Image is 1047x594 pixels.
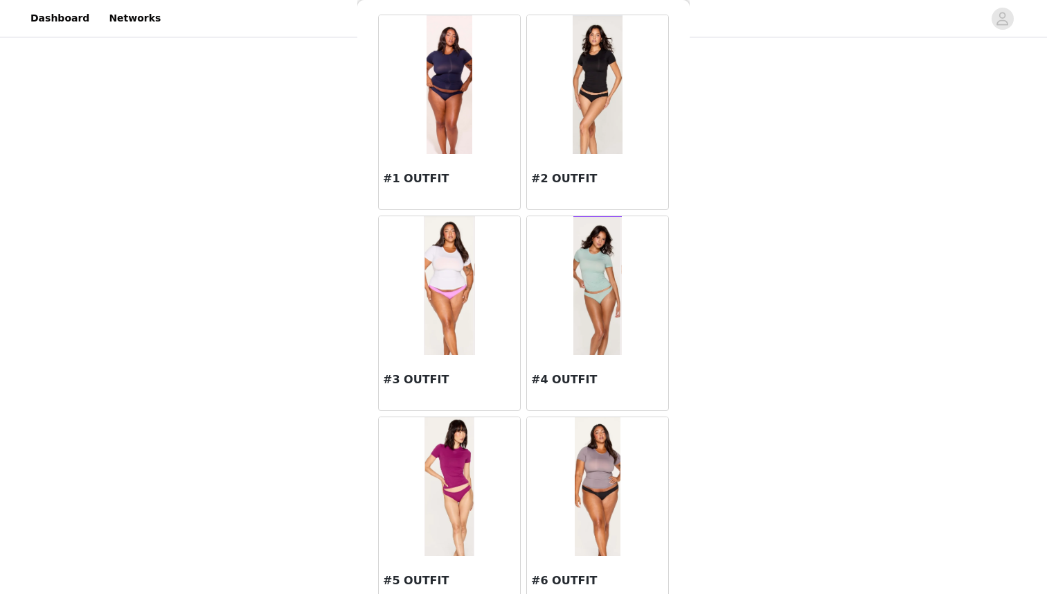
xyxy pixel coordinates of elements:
h3: #4 OUTFIT [531,372,664,388]
img: #2 OUTFIT [573,15,623,154]
div: avatar [996,8,1009,30]
img: #4 OUTFIT [573,216,622,355]
img: #5 OUTFIT [424,417,474,556]
a: Dashboard [22,3,98,34]
img: #3 OUTFIT [424,216,475,355]
h3: #2 OUTFIT [531,171,664,187]
a: Networks [100,3,169,34]
h3: #3 OUTFIT [383,372,516,388]
img: #6 OUTFIT [575,417,621,556]
h3: #6 OUTFIT [531,573,664,589]
h3: #1 OUTFIT [383,171,516,187]
img: #1 OUTFIT [427,15,472,154]
h3: #5 OUTFIT [383,573,516,589]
